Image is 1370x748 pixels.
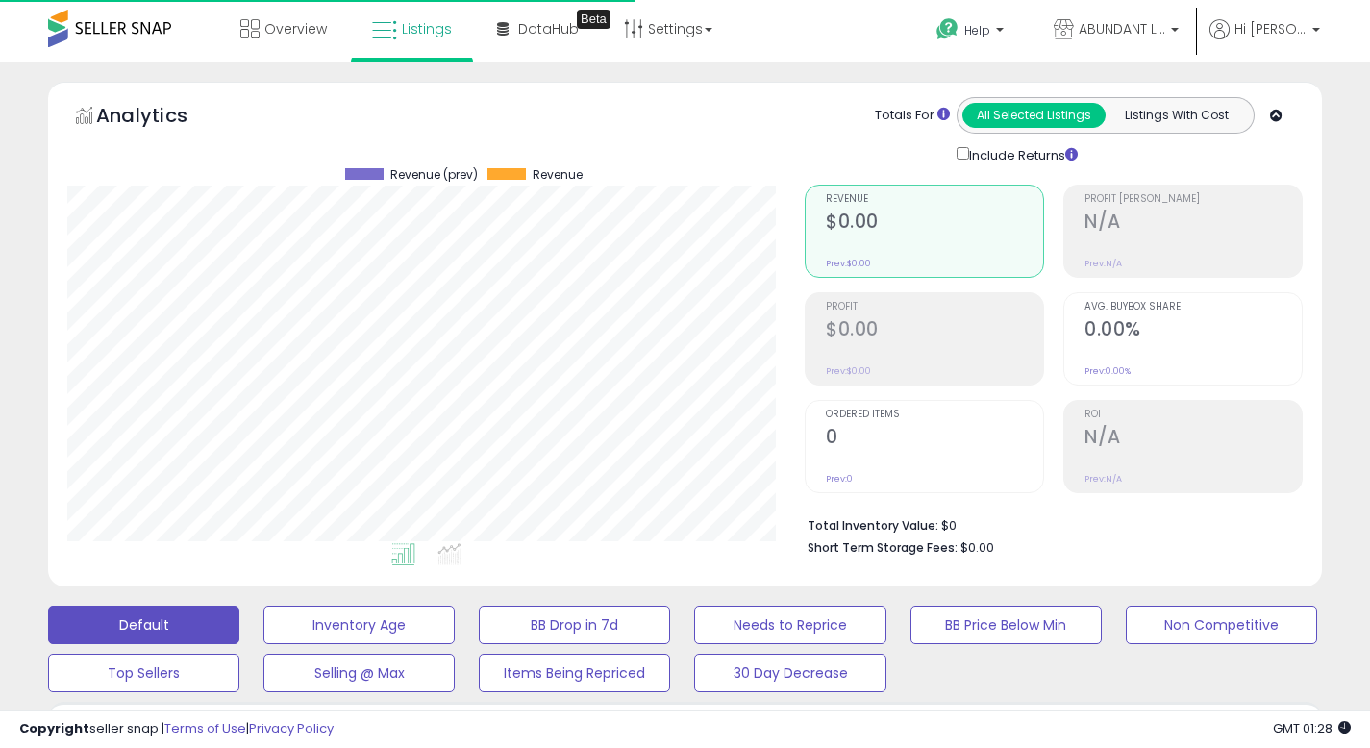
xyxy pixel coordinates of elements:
[826,318,1043,344] h2: $0.00
[962,103,1106,128] button: All Selected Listings
[1084,410,1302,420] span: ROI
[1209,19,1320,62] a: Hi [PERSON_NAME]
[826,365,871,377] small: Prev: $0.00
[826,473,853,485] small: Prev: 0
[402,19,452,38] span: Listings
[264,19,327,38] span: Overview
[96,102,225,134] h5: Analytics
[826,426,1043,452] h2: 0
[1084,318,1302,344] h2: 0.00%
[1084,258,1122,269] small: Prev: N/A
[808,512,1288,536] li: $0
[1084,194,1302,205] span: Profit [PERSON_NAME]
[826,258,871,269] small: Prev: $0.00
[942,143,1101,165] div: Include Returns
[826,194,1043,205] span: Revenue
[1084,473,1122,485] small: Prev: N/A
[826,410,1043,420] span: Ordered Items
[826,211,1043,237] h2: $0.00
[1084,302,1302,312] span: Avg. Buybox Share
[48,606,239,644] button: Default
[875,107,950,125] div: Totals For
[518,19,579,38] span: DataHub
[910,606,1102,644] button: BB Price Below Min
[1234,19,1307,38] span: Hi [PERSON_NAME]
[808,517,938,534] b: Total Inventory Value:
[1084,211,1302,237] h2: N/A
[694,606,885,644] button: Needs to Reprice
[19,720,334,738] div: seller snap | |
[390,168,478,182] span: Revenue (prev)
[19,719,89,737] strong: Copyright
[479,654,670,692] button: Items Being Repriced
[48,654,239,692] button: Top Sellers
[694,654,885,692] button: 30 Day Decrease
[1084,426,1302,452] h2: N/A
[1126,606,1317,644] button: Non Competitive
[263,606,455,644] button: Inventory Age
[826,302,1043,312] span: Profit
[935,17,959,41] i: Get Help
[479,606,670,644] button: BB Drop in 7d
[1105,103,1248,128] button: Listings With Cost
[1084,365,1131,377] small: Prev: 0.00%
[964,22,990,38] span: Help
[1079,19,1165,38] span: ABUNDANT LiFE
[533,168,583,182] span: Revenue
[960,538,994,557] span: $0.00
[921,3,1023,62] a: Help
[249,719,334,737] a: Privacy Policy
[1273,719,1351,737] span: 2025-09-11 01:28 GMT
[808,539,958,556] b: Short Term Storage Fees:
[263,654,455,692] button: Selling @ Max
[164,719,246,737] a: Terms of Use
[577,10,610,29] div: Tooltip anchor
